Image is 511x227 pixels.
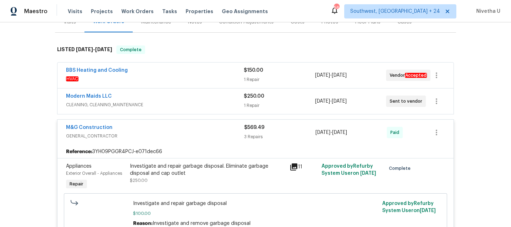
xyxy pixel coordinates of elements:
[315,99,330,104] span: [DATE]
[68,8,82,15] span: Visits
[66,101,244,108] span: CLEANING, CLEANING_MAINTENANCE
[315,72,347,79] span: -
[133,221,153,226] span: Reason:
[66,94,112,99] a: Modern Maids LLC
[66,76,78,81] em: HVAC
[244,76,315,83] div: 1 Repair
[390,129,402,136] span: Paid
[95,47,112,52] span: [DATE]
[222,8,268,15] span: Geo Assignments
[66,148,92,155] b: Reference:
[133,210,378,217] span: $100.00
[186,8,213,15] span: Properties
[315,129,347,136] span: -
[389,165,413,172] span: Complete
[390,98,425,105] span: Sent to vendor
[244,125,264,130] span: $569.49
[332,99,347,104] span: [DATE]
[315,130,330,135] span: [DATE]
[66,164,92,169] span: Appliances
[130,178,148,183] span: $250.00
[153,221,251,226] span: Investigate and remove garbage disposal
[350,8,440,15] span: Southwest, [GEOGRAPHIC_DATA] + 24
[390,72,430,79] span: Vendor
[121,8,154,15] span: Work Orders
[57,45,112,54] h6: LISTED
[332,73,347,78] span: [DATE]
[76,47,93,52] span: [DATE]
[315,98,347,105] span: -
[332,130,347,135] span: [DATE]
[420,208,436,213] span: [DATE]
[66,125,112,130] a: M&G Construction
[244,133,315,140] div: 3 Repairs
[133,200,378,207] span: Investigate and repair garbage disposal
[244,68,263,73] span: $150.00
[473,8,500,15] span: Nivetha U
[290,163,317,171] div: 11
[66,133,244,140] span: GENERAL_CONTRACTOR
[162,9,177,14] span: Tasks
[91,8,113,15] span: Projects
[405,73,427,78] em: Accepted
[117,46,144,53] span: Complete
[315,73,330,78] span: [DATE]
[360,171,376,176] span: [DATE]
[76,47,112,52] span: -
[322,164,376,176] span: Approved by Refurby System User on
[67,180,86,188] span: Repair
[334,4,339,11] div: 568
[244,94,264,99] span: $250.00
[382,201,436,213] span: Approved by Refurby System User on
[244,102,315,109] div: 1 Repair
[66,171,122,175] span: Exterior Overall - Appliances
[57,145,454,158] div: 3YH09PGGR4PCJ-e071dec66
[24,8,48,15] span: Maestro
[66,68,128,73] a: BBS Heating and Cooling
[55,38,456,61] div: LISTED [DATE]-[DATE]Complete
[130,163,285,177] div: Investigate and repair garbage disposal. Eliminate garbage disposal and cap outlet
